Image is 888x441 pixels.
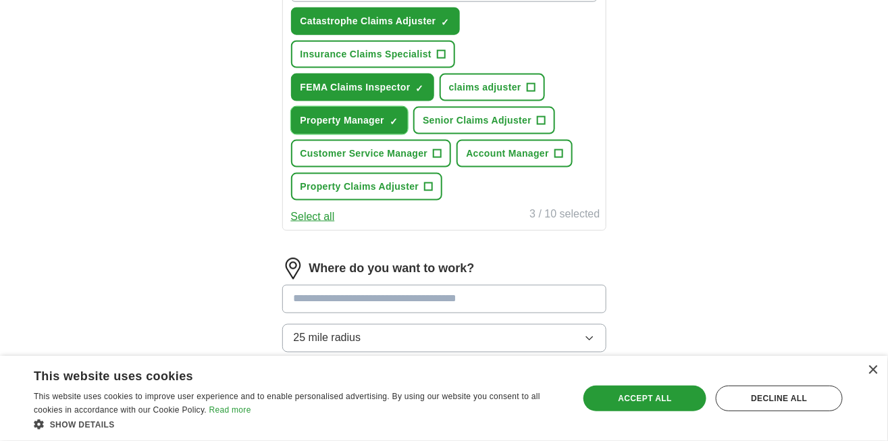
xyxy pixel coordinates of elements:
div: Decline all [716,386,843,411]
span: Property Claims Adjuster [301,180,419,194]
button: Catastrophe Claims Adjuster✓ [291,7,460,35]
span: Show details [50,420,115,430]
span: 25 mile radius [294,330,361,346]
button: claims adjuster [440,74,545,101]
div: Accept all [583,386,706,411]
a: Read more, opens a new window [209,405,251,415]
div: This website uses cookies [34,364,529,384]
div: 3 / 10 selected [529,206,600,225]
button: Property Claims Adjuster [291,173,443,201]
div: Show details [34,417,563,431]
button: Select all [291,209,335,225]
button: Account Manager [456,140,573,167]
span: Catastrophe Claims Adjuster [301,14,436,28]
span: Account Manager [466,147,549,161]
button: 25 mile radius [282,324,606,353]
button: Customer Service Manager [291,140,452,167]
span: This website uses cookies to improve user experience and to enable personalised advertising. By u... [34,392,540,415]
span: Senior Claims Adjuster [423,113,531,128]
label: Where do you want to work? [309,260,475,278]
div: Close [868,365,878,375]
button: Senior Claims Adjuster [413,107,555,134]
span: FEMA Claims Inspector [301,80,411,95]
button: Insurance Claims Specialist [291,41,456,68]
button: FEMA Claims Inspector✓ [291,74,434,101]
button: Property Manager✓ [291,107,409,134]
span: claims adjuster [449,80,521,95]
span: Insurance Claims Specialist [301,47,432,61]
span: Property Manager [301,113,385,128]
span: Customer Service Manager [301,147,428,161]
span: ✓ [442,17,450,28]
img: location.png [282,258,304,280]
span: ✓ [416,83,424,94]
span: ✓ [390,116,398,127]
